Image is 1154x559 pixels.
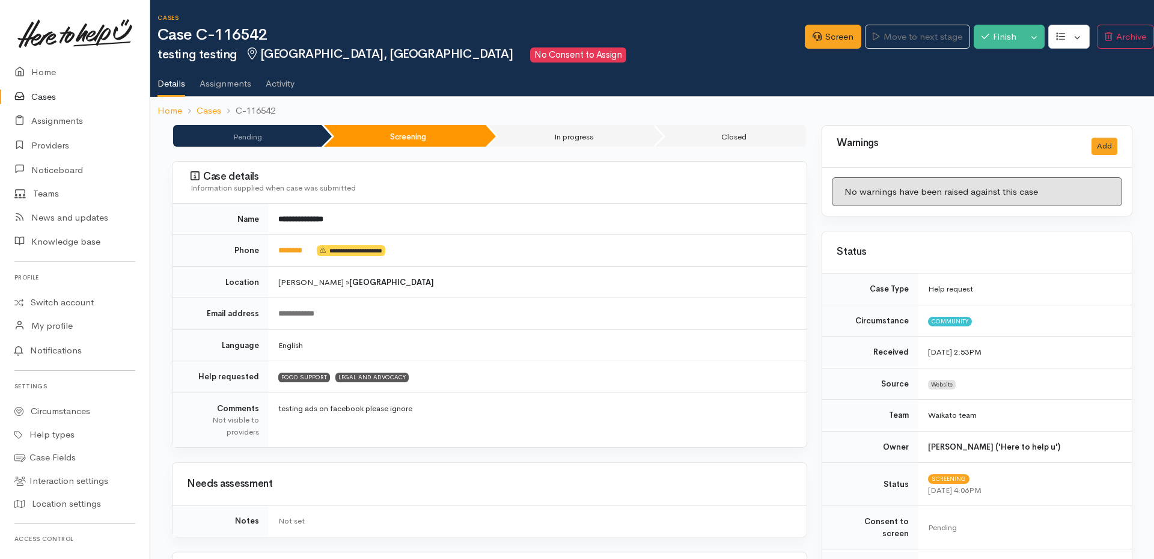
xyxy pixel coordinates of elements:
h6: Access control [14,531,135,547]
nav: breadcrumb [150,97,1154,125]
div: [DATE] 4:06PM [928,484,1117,496]
h3: Warnings [837,138,1077,149]
td: Help request [918,273,1132,305]
a: Cases [197,104,221,118]
li: C-116542 [221,104,275,118]
time: [DATE] 2:53PM [928,347,982,357]
div: Not visible to providers [187,414,259,438]
a: Activity [266,63,295,96]
td: Comments [172,393,269,447]
span: No Consent to Assign [530,47,626,63]
td: Name [172,204,269,235]
span: Community [928,317,972,326]
td: Location [172,266,269,298]
a: Screen [805,25,861,49]
button: Archive [1097,25,1154,49]
h6: Cases [157,14,805,21]
h6: Settings [14,378,135,394]
div: Pending [928,522,1117,534]
td: Owner [822,431,918,463]
b: [GEOGRAPHIC_DATA] [349,277,434,287]
td: Team [822,400,918,432]
div: Information supplied when case was submitted [191,182,792,194]
td: Consent to screen [822,506,918,549]
a: Details [157,63,185,97]
li: In progress [488,125,653,147]
td: Email address [172,298,269,330]
li: Screening [324,125,486,147]
li: Pending [173,125,322,147]
b: [PERSON_NAME] ('Here to help u') [928,442,1060,452]
td: English [269,329,807,361]
li: Closed [655,125,806,147]
div: Not set [278,515,792,527]
td: Notes [172,506,269,537]
td: testing ads on facebook please ignore [269,393,807,447]
td: Source [822,368,918,400]
a: Assignments [200,63,251,96]
a: Home [157,104,182,118]
td: Language [172,329,269,361]
div: No warnings have been raised against this case [832,177,1122,207]
h3: Case details [191,171,792,183]
a: Move to next stage [865,25,969,49]
td: Help requested [172,361,269,393]
h3: Needs assessment [187,478,792,490]
td: Received [822,337,918,368]
button: Finish [974,25,1024,49]
span: Waikato team [928,410,977,420]
td: Case Type [822,273,918,305]
h2: testing testing [157,47,805,63]
span: [PERSON_NAME] » [278,277,434,287]
span: Screening [928,474,969,484]
span: [GEOGRAPHIC_DATA], [GEOGRAPHIC_DATA] [245,46,513,61]
span: LEGAL AND ADVOCACY [335,373,409,382]
td: Circumstance [822,305,918,337]
h3: Status [837,246,1117,258]
span: Website [928,380,956,389]
span: FOOD SUPPORT [278,373,330,382]
h6: Profile [14,269,135,286]
button: Add [1091,138,1117,155]
td: Status [822,463,918,506]
h1: Case C-116542 [157,26,805,44]
td: Phone [172,235,269,267]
